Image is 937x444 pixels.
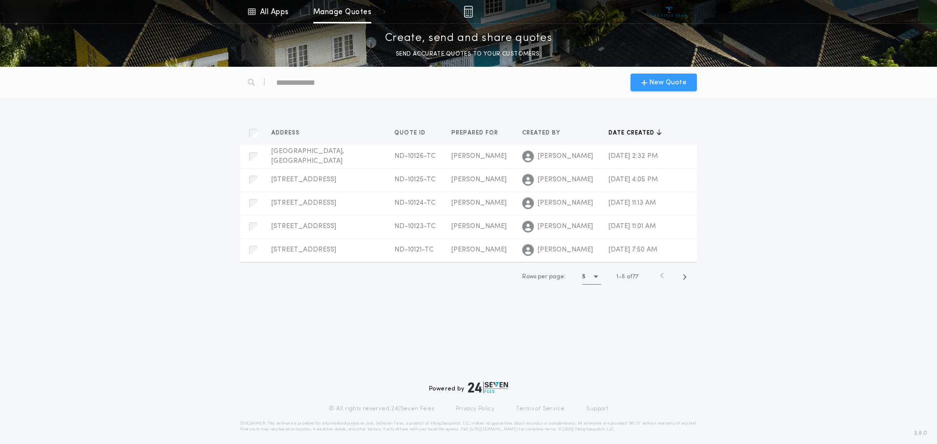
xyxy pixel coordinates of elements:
[271,246,336,253] span: [STREET_ADDRESS]
[456,405,495,413] a: Privacy Policy
[609,128,662,138] button: Date created
[271,176,336,183] span: [STREET_ADDRESS]
[538,175,593,185] span: [PERSON_NAME]
[538,245,593,255] span: [PERSON_NAME]
[522,274,566,280] span: Rows per page:
[451,246,507,253] span: [PERSON_NAME]
[451,129,500,137] span: Prepared for
[609,246,657,253] span: [DATE] 7:50 AM
[914,429,927,438] span: 3.8.0
[627,272,638,281] span: of 77
[394,176,436,183] span: ND-10125-TC
[396,49,541,59] p: SEND ACCURATE QUOTES TO YOUR CUSTOMERS.
[271,223,336,230] span: [STREET_ADDRESS]
[609,199,656,207] span: [DATE] 11:13 AM
[469,427,518,431] a: [URL][DOMAIN_NAME]
[451,153,507,160] span: [PERSON_NAME]
[522,129,562,137] span: Created by
[609,129,656,137] span: Date created
[394,128,433,138] button: Quote ID
[271,199,336,207] span: [STREET_ADDRESS]
[271,148,344,165] span: [GEOGRAPHIC_DATA], [GEOGRAPHIC_DATA]
[522,128,568,138] button: Created by
[609,223,656,230] span: [DATE] 11:01 AM
[464,6,473,18] img: img
[394,199,436,207] span: ND-10124-TC
[394,153,436,160] span: ND-10126-TC
[582,269,601,285] button: 5
[394,246,434,253] span: ND-10121-TC
[429,382,508,393] div: Powered by
[394,223,436,230] span: ND-10123-TC
[451,223,507,230] span: [PERSON_NAME]
[394,129,428,137] span: Quote ID
[538,152,593,161] span: [PERSON_NAME]
[329,405,434,413] p: © All rights reserved. 24|Seven Fees
[468,382,508,393] img: logo
[516,405,565,413] a: Terms of Service
[385,31,552,46] p: Create, send and share quotes
[616,274,618,280] span: 1
[451,199,507,207] span: [PERSON_NAME]
[451,176,507,183] span: [PERSON_NAME]
[538,222,593,232] span: [PERSON_NAME]
[609,176,658,183] span: [DATE] 4:05 PM
[622,274,625,280] span: 5
[240,421,697,432] p: DISCLAIMER: This estimate is provided for informational purposes only. 24|Seven Fees, a product o...
[586,405,608,413] a: Support
[582,272,586,282] h1: 5
[651,7,688,17] img: vs-icon
[538,198,593,208] span: [PERSON_NAME]
[271,129,302,137] span: Address
[271,128,307,138] button: Address
[649,77,687,88] span: New Quote
[609,153,658,160] span: [DATE] 2:32 PM
[631,74,697,91] button: New Quote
